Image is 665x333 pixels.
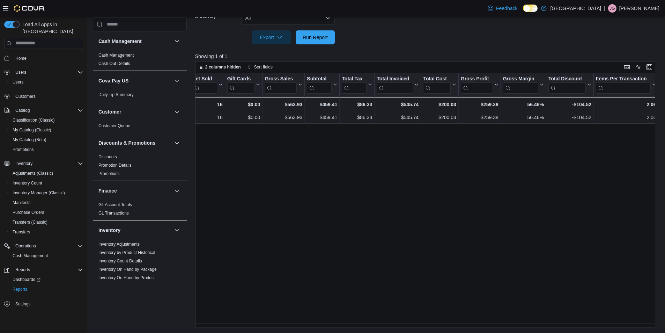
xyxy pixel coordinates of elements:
[256,30,287,44] span: Export
[10,208,47,217] a: Purchase Orders
[609,4,615,13] span: JG
[604,4,605,13] p: |
[10,208,83,217] span: Purchase Orders
[7,227,86,237] button: Transfers
[503,100,544,109] div: 56.46%
[13,54,83,63] span: Home
[98,108,121,115] h3: Customer
[548,100,591,109] div: -$104.52
[13,190,65,196] span: Inventory Manager (Classic)
[98,227,171,234] button: Inventory
[98,162,132,168] span: Promotion Details
[205,64,241,70] span: 2 columns hidden
[1,91,86,101] button: Customers
[98,241,140,247] span: Inventory Adjustments
[98,227,120,234] h3: Inventory
[296,30,335,44] button: Run Report
[1,159,86,168] button: Inventory
[98,259,142,263] a: Inventory Count Details
[98,163,132,168] a: Promotion Details
[10,78,83,86] span: Users
[98,202,132,207] a: GL Account Totals
[195,53,660,60] p: Showing 1 of 1
[15,301,30,307] span: Settings
[608,4,616,13] div: Jesus Gonzalez
[10,252,51,260] a: Cash Management
[7,275,86,284] a: Dashboards
[252,30,291,44] button: Export
[10,189,83,197] span: Inventory Manager (Classic)
[1,265,86,275] button: Reports
[7,217,86,227] button: Transfers (Classic)
[241,11,335,25] button: All
[10,78,26,86] a: Users
[98,139,171,146] button: Discounts & Promotions
[13,299,83,308] span: Settings
[7,188,86,198] button: Inventory Manager (Classic)
[20,21,83,35] span: Load All Apps in [GEOGRAPHIC_DATA]
[496,5,517,12] span: Feedback
[98,77,171,84] button: Cova Pay US
[13,79,23,85] span: Users
[98,77,128,84] h3: Cova Pay US
[423,100,456,109] div: $200.03
[10,198,33,207] a: Manifests
[192,100,222,109] div: 16
[98,61,130,66] span: Cash Out Details
[98,275,155,281] span: Inventory On Hand by Product
[13,242,39,250] button: Operations
[1,53,86,63] button: Home
[303,34,328,41] span: Run Report
[13,106,32,115] button: Catalog
[98,250,155,255] span: Inventory by Product Historical
[342,100,372,109] div: $86.33
[244,63,275,71] button: Sort fields
[13,127,51,133] span: My Catalog (Classic)
[7,208,86,217] button: Purchase Orders
[173,226,181,234] button: Inventory
[10,252,83,260] span: Cash Management
[645,63,653,71] button: Enter fullscreen
[1,106,86,115] button: Catalog
[10,116,83,124] span: Classification (Classic)
[13,171,53,176] span: Adjustments (Classic)
[254,64,273,70] span: Sort fields
[13,219,47,225] span: Transfers (Classic)
[14,5,45,12] img: Cova
[10,275,83,284] span: Dashboards
[195,63,244,71] button: 2 columns hidden
[98,123,130,128] a: Customer Queue
[13,54,29,63] a: Home
[13,92,83,101] span: Customers
[98,211,129,216] a: GL Transactions
[13,159,83,168] span: Inventory
[10,136,83,144] span: My Catalog (Beta)
[377,100,419,109] div: $545.74
[10,126,83,134] span: My Catalog (Classic)
[98,267,157,272] a: Inventory On Hand by Package
[227,100,260,109] div: $0.00
[10,285,83,294] span: Reports
[10,228,83,236] span: Transfers
[13,159,35,168] button: Inventory
[15,243,36,249] span: Operations
[7,135,86,145] button: My Catalog (Beta)
[98,154,117,160] span: Discounts
[93,91,187,102] div: Cova Pay US
[13,106,83,115] span: Catalog
[98,210,129,216] span: GL Transactions
[13,92,38,101] a: Customers
[15,94,36,99] span: Customers
[13,300,33,308] a: Settings
[10,228,33,236] a: Transfers
[10,169,83,178] span: Adjustments (Classic)
[10,285,30,294] a: Reports
[634,63,642,71] button: Display options
[307,100,337,109] div: $459.41
[7,168,86,178] button: Adjustments (Classic)
[15,161,32,166] span: Inventory
[4,50,83,327] nav: Complex example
